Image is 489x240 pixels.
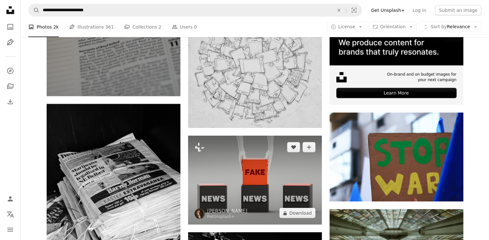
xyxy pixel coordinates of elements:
[69,17,114,37] a: Illustrations 361
[207,214,248,219] div: For
[4,36,17,49] a: Illustrations
[430,24,470,30] span: Relevance
[124,17,161,37] a: Collections 2
[4,193,17,205] a: Log in / Sign up
[4,80,17,93] a: Collections
[29,4,40,16] button: Search Unsplash
[47,43,180,49] a: text
[4,223,17,236] button: Menu
[4,208,17,221] button: Language
[28,4,362,17] form: Find visuals sitewide
[188,136,322,225] img: fake news cubes with fake hands holding fake news cubes
[195,209,205,219] img: Go to Alex Shuper's profile
[383,72,457,83] span: On-brand and on budget images for your next campaign
[105,23,114,30] span: 361
[207,208,248,214] a: [PERSON_NAME]
[4,4,17,18] a: Home — Unsplash
[336,72,347,82] img: file-1631678316303-ed18b8b5cb9cimage
[346,4,362,16] button: Visual search
[303,142,315,152] button: Add to Collection
[279,208,315,218] button: Download
[430,24,447,29] span: Sort by
[330,113,463,201] img: a person holding a sign that says stop war
[47,189,180,195] a: A stack of newspapers tied together with string.
[380,24,405,29] span: Orientation
[336,88,457,98] div: Learn More
[188,177,322,183] a: fake news cubes with fake hands holding fake news cubes
[4,95,17,108] a: Download History
[409,5,430,15] a: Log in
[158,23,161,30] span: 2
[194,23,197,30] span: 0
[435,5,481,15] button: Submit an image
[188,58,322,64] a: bunch of smartphone sketch
[369,22,417,32] button: Orientation
[213,214,235,219] a: Unsplash+
[367,5,409,15] a: Get Unsplash+
[332,4,346,16] button: Clear
[419,22,481,32] button: Sort byRelevance
[338,24,355,29] span: License
[327,22,367,32] button: License
[4,64,17,77] a: Explore
[287,142,300,152] button: Like
[172,17,197,37] a: Users 0
[330,154,463,160] a: a person holding a sign that says stop war
[4,21,17,33] a: Photos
